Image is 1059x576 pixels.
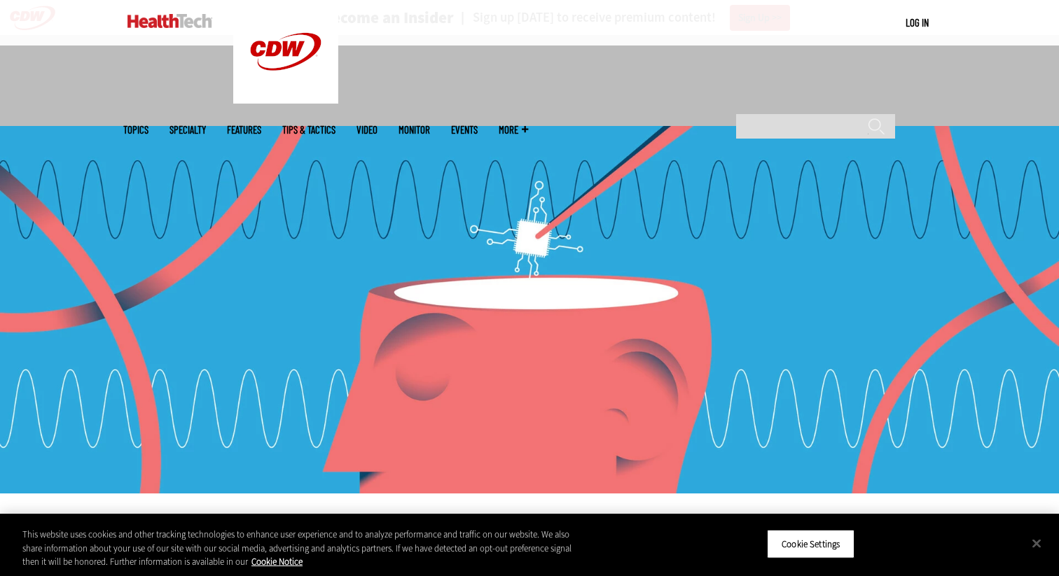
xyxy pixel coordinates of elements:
a: CDW [233,92,338,107]
button: Cookie Settings [767,529,854,559]
img: Home [127,14,212,28]
a: Video [357,125,378,135]
span: More [499,125,528,135]
span: Specialty [169,125,206,135]
div: User menu [906,15,929,30]
a: Events [451,125,478,135]
a: MonITor [399,125,430,135]
a: Tips & Tactics [282,125,335,135]
a: More information about your privacy [251,556,303,568]
div: This website uses cookies and other tracking technologies to enhance user experience and to analy... [22,528,583,569]
a: Log in [906,16,929,29]
button: Close [1021,528,1052,559]
a: Features [227,125,261,135]
span: Topics [123,125,148,135]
